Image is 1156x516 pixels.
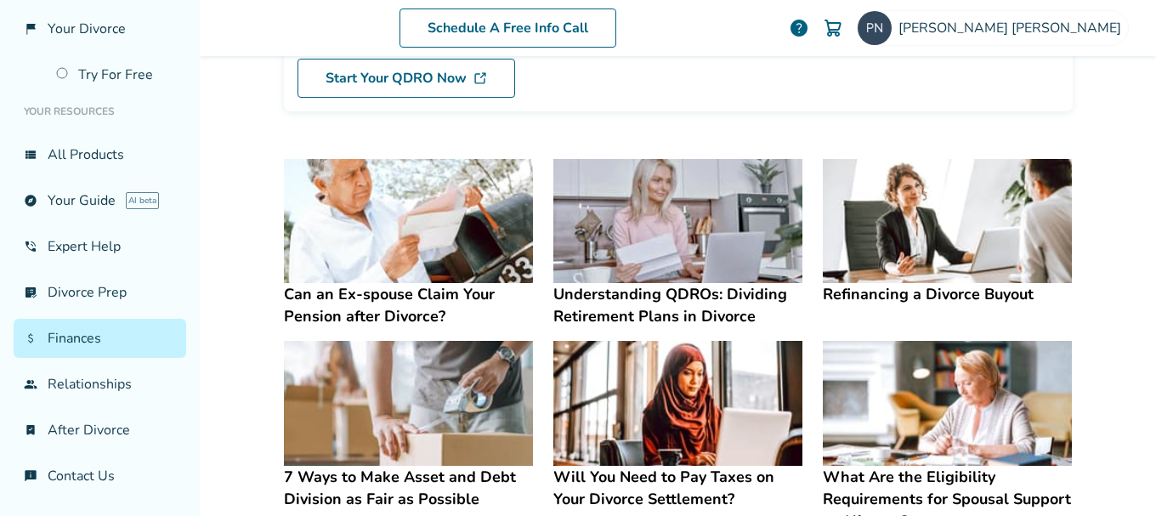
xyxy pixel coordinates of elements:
[553,341,802,510] a: Will You Need to Pay Taxes on Your Divorce Settlement?Will You Need to Pay Taxes on Your Divorce ...
[24,240,37,253] span: phone_in_talk
[553,466,802,510] h4: Will You Need to Pay Taxes on Your Divorce Settlement?
[14,135,186,174] a: view_listAll Products
[284,283,533,327] h4: Can an Ex-spouse Claim Your Pension after Divorce?
[14,273,186,312] a: list_alt_checkDivorce Prep
[24,469,37,483] span: chat_info
[46,55,186,94] a: Try For Free
[24,423,37,437] span: bookmark_check
[24,377,37,391] span: group
[24,286,37,299] span: list_alt_check
[823,159,1072,306] a: Refinancing a Divorce BuyoutRefinancing a Divorce Buyout
[284,159,533,328] a: Can an Ex-spouse Claim Your Pension after Divorce?Can an Ex-spouse Claim Your Pension after Divorce?
[284,159,533,284] img: Can an Ex-spouse Claim Your Pension after Divorce?
[24,332,37,345] span: attach_money
[14,365,186,404] a: groupRelationships
[284,466,533,510] h4: 7 Ways to Make Asset and Debt Division as Fair as Possible
[14,227,186,266] a: phone_in_talkExpert Help
[297,59,515,98] a: Start Your QDRO Now
[24,194,37,207] span: explore
[1071,434,1156,516] iframe: Chat Widget
[14,456,186,496] a: chat_infoContact Us
[823,159,1072,284] img: Refinancing a Divorce Buyout
[48,20,126,38] span: Your Divorce
[14,319,186,358] a: attach_moneyFinances
[823,341,1072,466] img: What Are the Eligibility Requirements for Spousal Support or Alimony?
[898,19,1128,37] span: [PERSON_NAME] [PERSON_NAME]
[24,148,37,162] span: view_list
[858,11,892,45] img: ptnieberding@gmail.com
[284,341,533,466] img: 7 Ways to Make Asset and Debt Division as Fair as Possible
[126,192,159,209] span: AI beta
[823,18,843,38] img: Cart
[823,283,1072,305] h4: Refinancing a Divorce Buyout
[14,411,186,450] a: bookmark_checkAfter Divorce
[14,9,186,48] a: flag_2Your Divorce
[399,9,616,48] a: Schedule A Free Info Call
[553,159,802,328] a: Understanding QDROs: Dividing Retirement Plans in DivorceUnderstanding QDROs: Dividing Retirement...
[789,18,809,38] a: help
[553,159,802,284] img: Understanding QDROs: Dividing Retirement Plans in Divorce
[284,341,533,510] a: 7 Ways to Make Asset and Debt Division as Fair as Possible7 Ways to Make Asset and Debt Division ...
[553,341,802,466] img: Will You Need to Pay Taxes on Your Divorce Settlement?
[473,71,487,85] img: DL
[14,94,186,128] li: Your Resources
[24,22,37,36] span: flag_2
[553,283,802,327] h4: Understanding QDROs: Dividing Retirement Plans in Divorce
[14,181,186,220] a: exploreYour GuideAI beta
